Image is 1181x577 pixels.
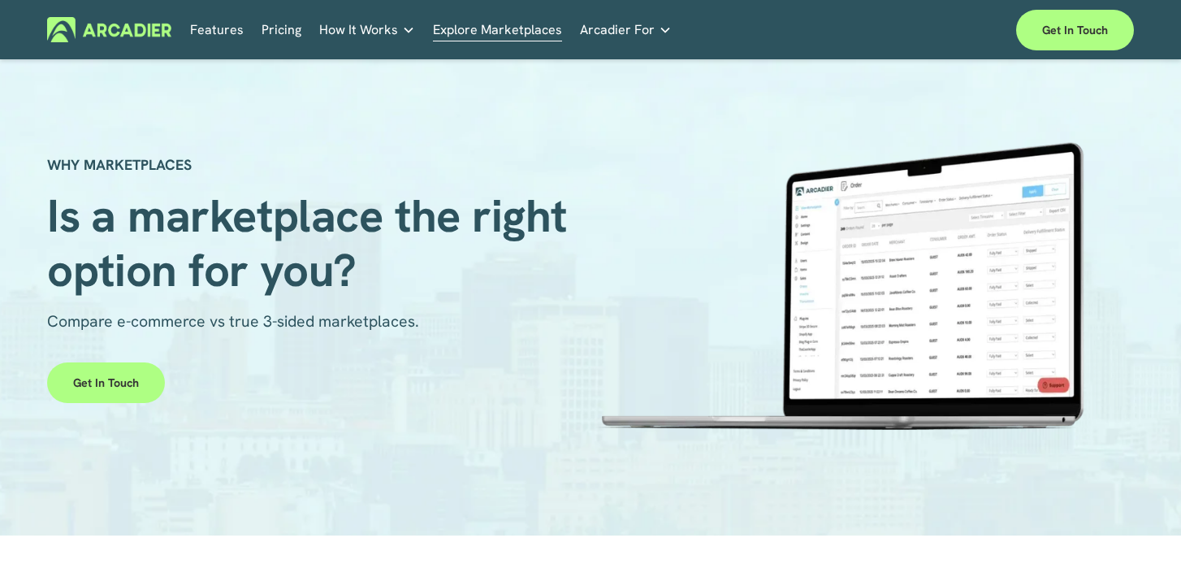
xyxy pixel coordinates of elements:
img: Arcadier [47,17,171,42]
span: Compare e-commerce vs true 3-sided marketplaces. [47,311,419,332]
a: Features [190,17,244,42]
span: How It Works [319,19,398,41]
a: Pricing [262,17,301,42]
strong: WHY MARKETPLACES [47,155,192,174]
span: Arcadier For [580,19,655,41]
a: folder dropdown [319,17,415,42]
a: Get in touch [1016,10,1134,50]
a: Explore Marketplaces [433,17,562,42]
a: Get in touch [47,362,165,403]
a: folder dropdown [580,17,672,42]
span: Is a marketplace the right option for you? [47,186,579,299]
